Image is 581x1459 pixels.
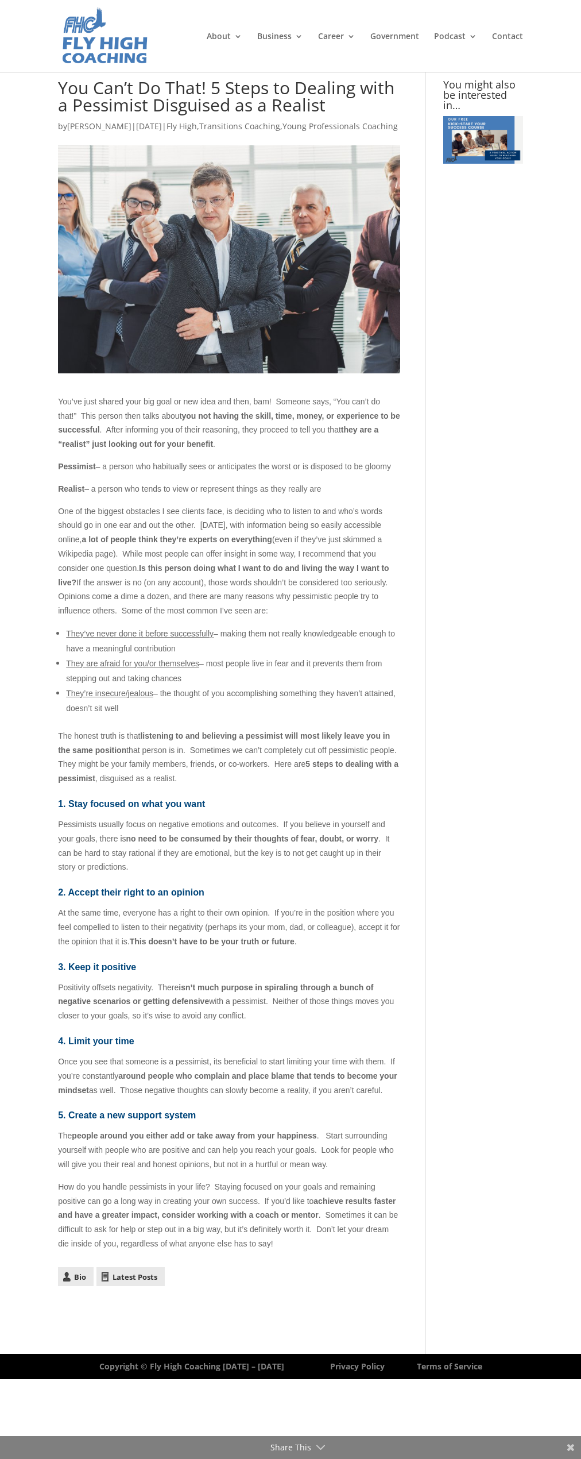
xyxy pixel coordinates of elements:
strong: achieve results faster and have a greater impact, consider working with a coach or mentor [58,1196,396,1220]
a: Young Professionals Coaching [282,121,398,132]
strong: 5. Create a new support system [58,1110,196,1120]
a: Business [257,32,303,72]
span: Once you see that someone is a pessimist, its beneficial to start limiting your time with them. I... [58,1057,397,1095]
a: Transitions Coaching [199,121,280,132]
a: Privacy Policy [330,1361,385,1372]
span: The . Start surrounding yourself with people who are positive and can help you reach your goals. ... [58,1131,393,1169]
strong: 4. Limit your time [58,1036,134,1046]
span: Pessimists usually focus on negative emotions and outcomes. If you believe in yourself and your g... [58,820,389,871]
a: About [207,32,242,72]
span: – making them not really knowledgeable enough to have a meaningful contribution [66,629,395,653]
h1: You Can’t Do That! 5 Steps to Dealing with a Pessimist Disguised as a Realist [58,79,400,119]
a: Government [370,32,419,72]
strong: 1. Stay focused on what you want [58,799,205,809]
a: Contact [492,32,523,72]
span: [DATE] [136,121,162,132]
span: – a person who habitually sees or anticipates the worst or is disposed to be gloomy [58,462,391,471]
span: – most people live in fear and it prevents them from stepping out and taking chances [66,659,382,683]
span: – the thought of you accomplishing something they haven’t attained, doesn’t sit well [66,689,396,713]
p: by | | , , [58,119,400,142]
a: Bio [58,1267,94,1286]
strong: Copyright © Fly High Coaching [DATE] – [DATE] [99,1361,284,1372]
u: They are afraid for you/or themselves [66,659,199,668]
span: You’ve just shared your big goal or new idea and then, bam! Someone says, “You can’t do that!” Th... [58,397,400,449]
a: [PERSON_NAME] [67,121,131,132]
a: Career [318,32,355,72]
a: Podcast [434,32,477,72]
span: – a person who tends to view or represent things as they really are [58,484,321,493]
img: Fly High Coaching [60,6,148,67]
strong: 2. Accept their right to an opinion [58,887,204,897]
span: The honest truth is that that person is in. Sometimes we can’t completely cut off pessimistic peo... [58,731,398,783]
strong: Is this person doing what I want to do and living the way I want to live? [58,563,389,587]
strong: people around you either add or take away from your happiness [72,1131,316,1140]
span: Positivity offsets negativity. There with a pessimist. Neither of those things moves you closer t... [58,983,394,1021]
strong: This doesn’t have to be your truth or future [130,937,295,946]
a: Latest Posts [96,1267,165,1286]
strong: 3. Keep it positive [58,962,136,972]
u: They’re insecure/jealous [66,689,153,698]
span: One of the biggest obstacles I see clients face, is deciding who to listen to and who’s words sho... [58,507,390,616]
strong: listening to and believing a pessimist will most likely leave you in the same position [58,731,390,755]
strong: isn’t much purpose in spiraling through a bunch of negative scenarios or getting defensive [58,983,373,1006]
strong: Realist [58,484,84,493]
span: At the same time, everyone has a right to their own opinion. If you’re in the position where you ... [58,908,400,946]
a: Terms of Service [417,1361,482,1372]
strong: you not having the skill, time, money, or experience to be successful [58,411,400,435]
h4: You might also be interested in… [443,79,523,116]
u: They’ve never done it before successfully [66,629,214,638]
a: Fly High [166,121,197,132]
iframe: Responsive Wordpress Sidebar Contact Form [443,185,523,622]
strong: around people who complain and place blame that tends to become your mindset [58,1071,397,1095]
img: advertisement [443,116,523,164]
strong: a lot of people think they’re experts on everything [82,535,272,544]
strong: no need to be consumed by their thoughts of fear, doubt, or worry [126,834,378,843]
strong: Pessimist [58,462,95,471]
span: How do you handle pessimists in your life? Staying focused on your goals and remaining positive c... [58,1182,398,1248]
